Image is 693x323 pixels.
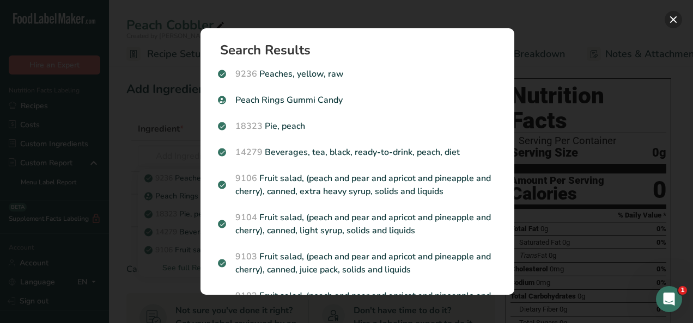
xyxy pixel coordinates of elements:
[218,211,497,237] p: Fruit salad, (peach and pear and apricot and pineapple and cherry), canned, light syrup, solids a...
[235,120,263,132] span: 18323
[218,67,497,80] p: Peaches, yellow, raw
[220,44,503,57] h1: Search Results
[218,94,497,107] p: Peach Rings Gummi Candy
[218,250,497,276] p: Fruit salad, (peach and pear and apricot and pineapple and cherry), canned, juice pack, solids an...
[235,212,257,223] span: 9104
[235,290,257,302] span: 9102
[235,68,257,80] span: 9236
[218,289,497,315] p: Fruit salad, (peach and pear and apricot and pineapple and cherry), canned, water pack, solids an...
[656,286,682,312] iframe: Intercom live chat
[235,251,257,263] span: 9103
[678,286,687,295] span: 1
[218,172,497,198] p: Fruit salad, (peach and pear and apricot and pineapple and cherry), canned, extra heavy syrup, so...
[218,146,497,159] p: Beverages, tea, black, ready-to-drink, peach, diet
[218,120,497,133] p: Pie, peach
[235,172,257,184] span: 9106
[235,146,263,158] span: 14279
